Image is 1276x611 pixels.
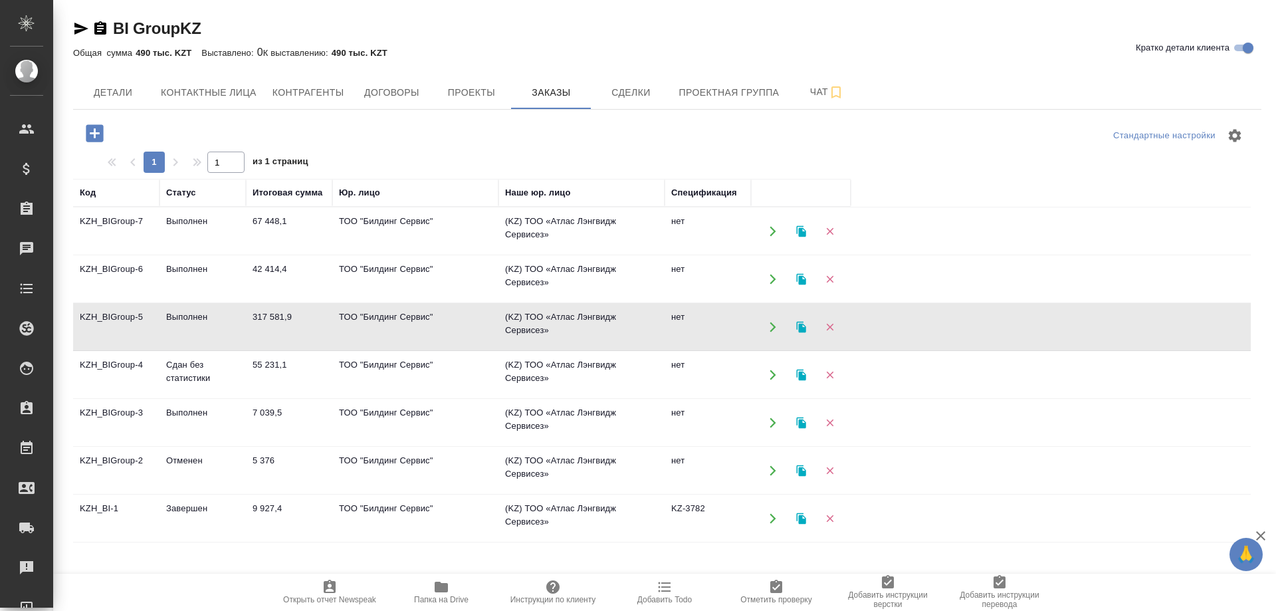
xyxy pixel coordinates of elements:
div: split button [1110,126,1219,146]
div: Спецификация [671,186,737,199]
button: Удалить [816,505,843,532]
div: Юр. лицо [339,186,380,199]
td: KZH_BIGroup-2 [73,447,159,494]
td: 7 039,5 [246,400,332,446]
button: Открыть [759,313,786,340]
div: Итоговая сумма [253,186,322,199]
button: Открыть отчет Newspeak [274,574,385,611]
td: Выполнен [159,304,246,350]
span: Отметить проверку [740,595,811,604]
td: KZH_BIGroup-3 [73,400,159,446]
td: (KZ) ТОО «Атлас Лэнгвидж Сервисез» [498,256,665,303]
td: нет [665,352,751,398]
td: KZH_BIGroup-7 [73,208,159,255]
button: Скопировать ссылку [92,21,108,37]
td: нет [665,447,751,494]
span: Чат [795,84,859,100]
button: Добавить проект [76,120,113,147]
button: Скопировать ссылку для ЯМессенджера [73,21,89,37]
span: Добавить Todo [637,595,692,604]
div: Код [80,186,96,199]
span: Детали [81,84,145,101]
td: ТОО "Билдинг Сервис" [332,447,498,494]
button: Открыть [759,409,786,436]
p: Выставлено: [201,48,257,58]
span: Открыть отчет Newspeak [283,595,376,604]
td: 317 581,9 [246,304,332,350]
td: (KZ) ТОО «Атлас Лэнгвидж Сервисез» [498,304,665,350]
button: Открыть [759,217,786,245]
button: Открыть [759,361,786,388]
button: Клонировать [788,313,815,340]
td: Завершен [159,495,246,542]
span: Добавить инструкции верстки [840,590,936,609]
button: Клонировать [788,457,815,484]
button: Удалить [816,313,843,340]
td: нет [665,400,751,446]
button: Клонировать [788,409,815,436]
button: Удалить [816,457,843,484]
td: 42 414,4 [246,256,332,303]
span: Добавить инструкции перевода [952,590,1047,609]
td: Выполнен [159,256,246,303]
button: Клонировать [788,361,815,388]
td: (KZ) ТОО «Атлас Лэнгвидж Сервисез» [498,495,665,542]
span: Проектная группа [679,84,779,101]
td: (KZ) ТОО «Атлас Лэнгвидж Сервисез» [498,400,665,446]
td: нет [665,304,751,350]
td: 67 448,1 [246,208,332,255]
button: Отметить проверку [720,574,832,611]
button: Инструкции по клиенту [497,574,609,611]
button: Удалить [816,361,843,388]
span: Папка на Drive [414,595,469,604]
span: 🙏 [1235,541,1257,568]
button: Открыть [759,505,786,532]
td: (KZ) ТОО «Атлас Лэнгвидж Сервисез» [498,208,665,255]
svg: Подписаться [828,84,844,100]
button: Клонировать [788,505,815,532]
span: Заказы [519,84,583,101]
td: (KZ) ТОО «Атлас Лэнгвидж Сервисез» [498,447,665,494]
td: Сдан без статистики [159,352,246,398]
div: Наше юр. лицо [505,186,571,199]
td: KZH_BIGroup-6 [73,256,159,303]
span: Проекты [439,84,503,101]
div: Статус [166,186,196,199]
td: ТОО "Билдинг Сервис" [332,400,498,446]
button: Клонировать [788,217,815,245]
button: Клонировать [788,265,815,293]
td: KZ-3782 [665,495,751,542]
td: Выполнен [159,400,246,446]
div: 0 [73,45,1261,61]
a: BI GroupKZ [113,19,201,37]
span: Сделки [599,84,663,101]
span: Контактные лица [161,84,257,101]
td: ТОО "Билдинг Сервис" [332,208,498,255]
button: Папка на Drive [385,574,497,611]
button: Открыть [759,457,786,484]
td: нет [665,256,751,303]
p: 490 тыс. KZT [136,48,201,58]
td: ТОО "Билдинг Сервис" [332,304,498,350]
span: Договоры [360,84,423,101]
p: 490 тыс. KZT [332,48,397,58]
td: нет [665,208,751,255]
td: Выполнен [159,208,246,255]
button: Добавить инструкции перевода [944,574,1055,611]
button: Удалить [816,265,843,293]
td: ТОО "Билдинг Сервис" [332,352,498,398]
span: Контрагенты [272,84,344,101]
td: (KZ) ТОО «Атлас Лэнгвидж Сервисез» [498,352,665,398]
td: ТОО "Билдинг Сервис" [332,495,498,542]
p: К выставлению: [263,48,332,58]
td: KZH_BI-1 [73,495,159,542]
span: Инструкции по клиенту [510,595,596,604]
button: Удалить [816,409,843,436]
button: Добавить Todo [609,574,720,611]
span: Кратко детали клиента [1136,41,1229,55]
td: ТОО "Билдинг Сервис" [332,256,498,303]
td: KZH_BIGroup-5 [73,304,159,350]
button: Добавить инструкции верстки [832,574,944,611]
button: Удалить [816,217,843,245]
button: 🙏 [1229,538,1263,571]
